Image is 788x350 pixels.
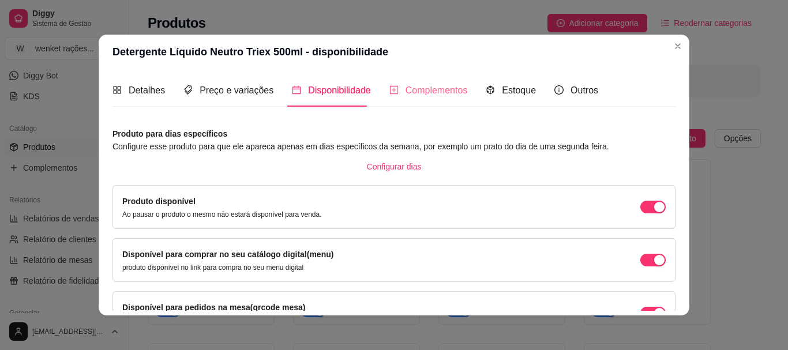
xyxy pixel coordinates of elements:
label: Produto disponível [122,197,196,206]
span: appstore [112,85,122,95]
article: Configure esse produto para que ele apareca apenas em dias específicos da semana, por exemplo um ... [112,140,676,153]
button: Close [669,37,687,55]
header: Detergente Líquido Neutro Triex 500ml - disponibilidade [99,35,689,69]
span: Disponibilidade [308,85,371,95]
span: plus-square [389,85,399,95]
label: Disponível para pedidos na mesa(qrcode mesa) [122,303,305,312]
article: Produto para dias específicos [112,127,676,140]
label: Disponível para comprar no seu catálogo digital(menu) [122,250,333,259]
span: Preço e variações [200,85,273,95]
p: Ao pausar o produto o mesmo não estará disponível para venda. [122,210,322,219]
button: Configurar dias [358,157,431,176]
span: tags [183,85,193,95]
span: Detalhes [129,85,165,95]
span: calendar [292,85,301,95]
span: code-sandbox [486,85,495,95]
span: Configurar dias [367,160,422,173]
span: Outros [571,85,598,95]
span: info-circle [554,85,564,95]
p: produto disponível no link para compra no seu menu digital [122,263,333,272]
span: Complementos [406,85,468,95]
span: Estoque [502,85,536,95]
